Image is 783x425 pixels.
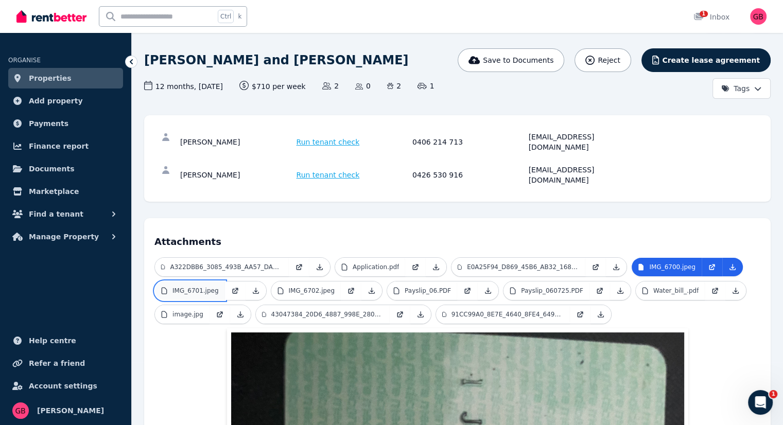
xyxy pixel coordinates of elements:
[29,163,75,175] span: Documents
[29,208,83,220] span: Find a tenant
[405,287,451,295] p: Payslip_06.PDF
[16,9,86,24] img: RentBetter
[238,12,241,21] span: k
[712,78,771,99] button: Tags
[722,258,743,276] a: Download Attachment
[8,158,123,179] a: Documents
[750,8,767,25] img: Grant Berry
[8,136,123,156] a: Finance report
[180,165,293,185] div: [PERSON_NAME]
[702,258,722,276] a: Open in new Tab
[693,12,729,22] div: Inbox
[246,281,266,300] a: Download Attachment
[355,81,371,91] span: 0
[29,117,68,130] span: Payments
[8,181,123,202] a: Marketplace
[590,305,611,324] a: Download Attachment
[271,281,341,300] a: IMG_6702.jpeg
[155,305,210,324] a: image.jpg
[632,258,702,276] a: IMG_6700.jpeg
[503,281,589,300] a: Payslip_060725.PDF
[8,57,41,64] span: ORGANISE
[8,330,123,351] a: Help centre
[649,263,695,271] p: IMG_6700.jpeg
[29,185,79,198] span: Marketplace
[451,310,564,318] p: 91CC99A0_8E7E_4640_8FE4_649BFE28FC44.png
[170,263,283,271] p: A322DBB6_3085_493B_AA57_DA39987D4A09.png
[575,48,631,72] button: Reject
[606,258,627,276] a: Download Attachment
[662,55,760,65] span: Create lease agreement
[748,390,773,415] iframe: Intercom live chat
[653,287,699,295] p: Water_bill_.pdf
[387,81,401,91] span: 2
[598,55,620,65] span: Reject
[8,376,123,396] a: Account settings
[589,281,610,300] a: Open in new Tab
[239,81,306,92] span: $710 per week
[387,281,457,300] a: Payslip_06.PDF
[467,263,579,271] p: E0A25F94_D869_45B6_AB32_1687734E486B.png
[172,287,219,295] p: IMG_6701.jpeg
[8,91,123,111] a: Add property
[155,281,225,300] a: IMG_6701.jpeg
[721,83,750,94] span: Tags
[335,258,405,276] a: Application.pdf
[29,140,89,152] span: Finance report
[483,55,553,65] span: Save to Documents
[297,170,360,180] span: Run tenant check
[218,10,234,23] span: Ctrl
[29,95,83,107] span: Add property
[585,258,606,276] a: Open in new Tab
[341,281,361,300] a: Open in new Tab
[478,281,498,300] a: Download Attachment
[436,305,570,324] a: 91CC99A0_8E7E_4640_8FE4_649BFE28FC44.png
[8,226,123,247] button: Manage Property
[641,48,771,72] button: Create lease agreement
[144,52,408,68] h1: [PERSON_NAME] and [PERSON_NAME]
[8,68,123,88] a: Properties
[610,281,631,300] a: Download Attachment
[458,48,565,72] button: Save to Documents
[29,357,85,369] span: Refer a friend
[12,402,29,419] img: Grant Berry
[570,305,590,324] a: Open in new Tab
[29,231,99,243] span: Manage Property
[256,305,390,324] a: 43047384_20D6_4887_998E_280B481626B9.png
[8,113,123,134] a: Payments
[457,281,478,300] a: Open in new Tab
[725,281,746,300] a: Download Attachment
[636,281,705,300] a: Water_bill_.pdf
[172,310,203,318] p: image.jpg
[390,305,410,324] a: Open in new Tab
[289,258,309,276] a: Open in new Tab
[529,165,642,185] div: [EMAIL_ADDRESS][DOMAIN_NAME]
[322,81,339,91] span: 2
[705,281,725,300] a: Open in new Tab
[29,72,72,84] span: Properties
[29,334,76,347] span: Help centre
[700,11,708,17] span: 1
[210,305,230,324] a: Open in new Tab
[8,204,123,224] button: Find a tenant
[297,137,360,147] span: Run tenant check
[451,258,585,276] a: E0A25F94_D869_45B6_AB32_1687734E486B.png
[180,132,293,152] div: [PERSON_NAME]
[225,281,246,300] a: Open in new Tab
[405,258,426,276] a: Open in new Tab
[361,281,382,300] a: Download Attachment
[417,81,434,91] span: 1
[154,228,760,249] h4: Attachments
[412,165,526,185] div: 0426 530 916
[144,81,223,92] span: 12 months , [DATE]
[8,353,123,374] a: Refer a friend
[426,258,446,276] a: Download Attachment
[155,258,289,276] a: A322DBB6_3085_493B_AA57_DA39987D4A09.png
[521,287,583,295] p: Payslip_060725.PDF
[271,310,384,318] p: 43047384_20D6_4887_998E_280B481626B9.png
[29,380,97,392] span: Account settings
[289,287,335,295] p: IMG_6702.jpeg
[353,263,399,271] p: Application.pdf
[410,305,431,324] a: Download Attachment
[769,390,777,398] span: 1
